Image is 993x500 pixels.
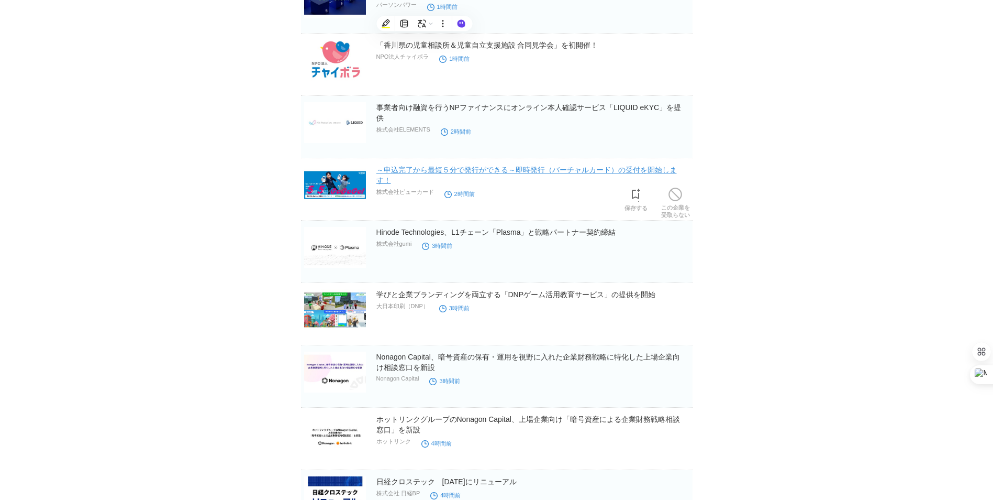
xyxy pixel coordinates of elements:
[444,191,475,197] time: 2時間前
[376,290,656,299] a: 学びと企業ブランディングを両立する「DNPゲーム活用教育サービス」の提供を開始
[376,1,417,9] p: パーソンパワー
[376,166,677,184] a: ～申込完了から最短５分で発行ができる～即時発行（バーチャルカード）の受付を開始します！
[376,103,682,122] a: 事業者向け融資を行うNPファイナンスにオンライン本人確認サービス「LIQUID eKYC」を提供
[376,490,420,497] p: 株式会社 日経BP
[376,438,411,445] p: ホットリンク
[304,414,366,455] img: ホットリンクグループのNonagon Capital、上場企業向け「暗号資産による企業財務戦略相談窓口」を新設
[376,228,616,236] a: Hinode Technologies、L1チェーン「Plasma」と戦略パートナー契約締結
[430,492,461,498] time: 4時間前
[304,352,366,393] img: Nonagon Capital、暗号資産の保有・運用を視野に入れた企業財務戦略に特化した上場企業向け相談窓口を新設
[376,477,517,486] a: 日経クロステック [DATE]にリニューアル
[376,353,680,372] a: Nonagon Capital、暗号資産の保有・運用を視野に入れた企業財務戦略に特化した上場企業向け相談窓口を新設
[376,375,419,382] p: Nonagon Capital
[376,240,412,248] p: 株式会社gumi
[624,186,648,212] a: 保存する
[376,302,429,310] p: 大日本印刷（DNP）
[439,305,470,311] time: 3時間前
[439,56,470,62] time: 1時間前
[304,40,366,81] img: 「香川県の児童相談所＆児童自立支援施設 合同見学会」を初開催！
[376,53,429,61] p: NPO法人チャイボラ
[422,243,452,249] time: 3時間前
[304,227,366,268] img: Hinode Technologies、L1チェーン「Plasma」と戦略パートナー契約締結
[376,415,680,434] a: ホットリンクグループのNonagon Capital、上場企業向け「暗号資産による企業財務戦略相談窓口」を新設
[304,165,366,205] img: ～申込完了から最短５分で発行ができる～即時発行（バーチャルカード）の受付を開始します！
[376,188,434,196] p: 株式会社ビューカード
[427,4,458,10] time: 1時間前
[376,41,598,49] a: 「香川県の児童相談所＆児童自立支援施設 合同見学会」を初開催！
[429,378,460,384] time: 3時間前
[304,289,366,330] img: 学びと企業ブランディングを両立する「DNPゲーム活用教育サービス」の提供を開始
[661,185,690,219] a: この企業を受取らない
[421,440,452,447] time: 4時間前
[441,128,471,135] time: 2時間前
[304,102,366,143] img: 事業者向け融資を行うNPファイナンスにオンライン本人確認サービス「LIQUID eKYC」を提供
[376,126,430,134] p: 株式会社ELEMENTS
